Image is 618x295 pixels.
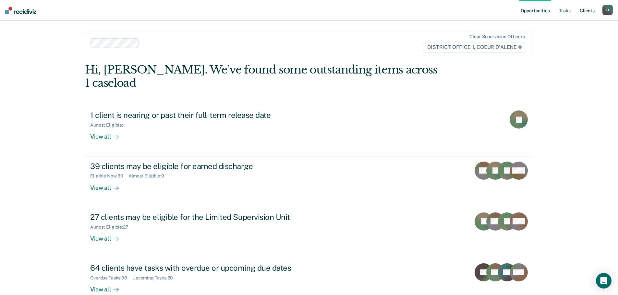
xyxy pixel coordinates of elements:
[90,122,130,128] div: Almost Eligible : 1
[602,5,613,15] div: K E
[85,207,533,258] a: 27 clients may be eligible for the Limited Supervision UnitAlmost Eligible:27View all
[90,224,134,230] div: Almost Eligible : 27
[90,230,127,242] div: View all
[90,128,127,141] div: View all
[90,173,128,179] div: Eligible Now : 30
[423,42,526,52] span: DISTRICT OFFICE 1, COEUR D'ALENE
[596,273,612,289] div: Open Intercom Messenger
[90,281,127,293] div: View all
[90,263,318,273] div: 64 clients have tasks with overdue or upcoming due dates
[90,179,127,191] div: View all
[128,173,169,179] div: Almost Eligible : 9
[469,34,525,40] div: Clear supervision officers
[90,275,132,281] div: Overdue Tasks : 98
[85,105,533,156] a: 1 client is nearing or past their full-term release dateAlmost Eligible:1View all
[90,110,318,120] div: 1 client is nearing or past their full-term release date
[602,5,613,15] button: KE
[132,275,178,281] div: Upcoming Tasks : 20
[85,63,443,90] div: Hi, [PERSON_NAME]. We’ve found some outstanding items across 1 caseload
[85,156,533,207] a: 39 clients may be eligible for earned dischargeEligible Now:30Almost Eligible:9View all
[90,212,318,222] div: 27 clients may be eligible for the Limited Supervision Unit
[5,7,36,14] img: Recidiviz
[90,162,318,171] div: 39 clients may be eligible for earned discharge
